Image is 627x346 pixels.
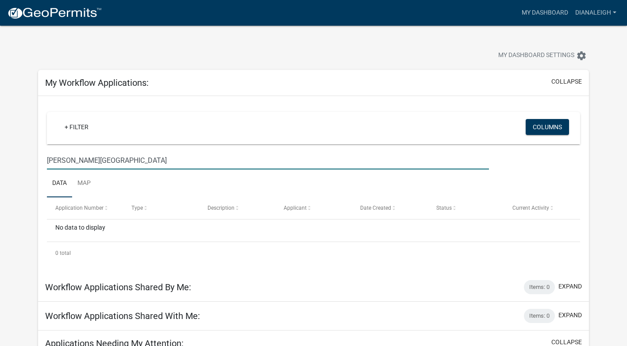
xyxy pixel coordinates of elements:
[199,197,275,219] datatable-header-cell: Description
[518,4,572,21] a: My Dashboard
[45,311,200,321] h5: Workflow Applications Shared With Me:
[208,205,235,211] span: Description
[47,197,123,219] datatable-header-cell: Application Number
[428,197,504,219] datatable-header-cell: Status
[45,282,191,292] h5: Workflow Applications Shared By Me:
[572,4,620,21] a: dianaleigh
[576,50,587,61] i: settings
[524,280,555,294] div: Items: 0
[45,77,149,88] h5: My Workflow Applications:
[512,205,549,211] span: Current Activity
[491,47,594,64] button: My Dashboard Settingssettings
[284,205,307,211] span: Applicant
[504,197,580,219] datatable-header-cell: Current Activity
[72,169,96,198] a: Map
[38,96,589,273] div: collapse
[131,205,143,211] span: Type
[123,197,199,219] datatable-header-cell: Type
[558,282,582,291] button: expand
[351,197,427,219] datatable-header-cell: Date Created
[47,242,580,264] div: 0 total
[551,77,582,86] button: collapse
[558,311,582,320] button: expand
[360,205,391,211] span: Date Created
[436,205,452,211] span: Status
[498,50,574,61] span: My Dashboard Settings
[275,197,351,219] datatable-header-cell: Applicant
[47,219,580,242] div: No data to display
[526,119,569,135] button: Columns
[47,169,72,198] a: Data
[55,205,104,211] span: Application Number
[524,309,555,323] div: Items: 0
[58,119,96,135] a: + Filter
[47,151,489,169] input: Search for applications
